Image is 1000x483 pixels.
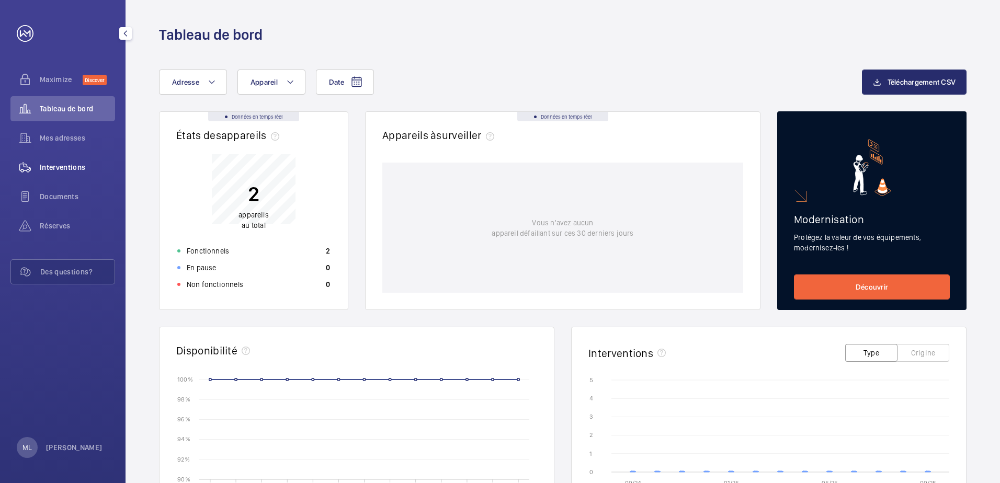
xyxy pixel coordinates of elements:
span: Appareil [251,78,278,86]
p: 0 [326,279,330,290]
text: 90 % [177,475,190,482]
button: Origine [897,344,949,362]
span: Mes adresses [40,133,115,143]
span: appareils [221,129,283,142]
p: [PERSON_NAME] [46,442,103,453]
button: Type [845,344,897,362]
text: 5 [589,376,593,384]
span: Tableau de bord [40,103,115,114]
p: Vous n'avez aucun appareil défaillant sur ces 30 derniers jours [492,217,633,238]
h2: Interventions [588,347,653,360]
p: Fonctionnels [187,246,229,256]
text: 2 [589,431,593,439]
span: Adresse [172,78,199,86]
span: Date [329,78,344,86]
text: 92 % [177,455,190,463]
span: Documents [40,191,115,202]
span: appareils [238,211,269,219]
span: Maximize [40,74,83,85]
text: 100 % [177,375,193,383]
text: 98 % [177,396,190,403]
img: marketing-card.svg [853,139,891,196]
p: Protégez la valeur de vos équipements, modernisez-les ! [794,232,950,253]
h2: Modernisation [794,213,950,226]
span: Des questions? [40,267,115,277]
h2: États des [176,129,283,142]
span: Discover [83,75,107,85]
h1: Tableau de bord [159,25,263,44]
h2: Appareils à [382,129,498,142]
span: Téléchargement CSV [888,78,956,86]
span: surveiller [436,129,498,142]
text: 0 [589,468,593,476]
span: Interventions [40,162,115,172]
a: Découvrir [794,274,950,300]
text: 96 % [177,416,190,423]
p: 2 [326,246,330,256]
p: 0 [326,262,330,273]
p: au total [238,210,269,231]
p: 2 [238,181,269,207]
button: Adresse [159,70,227,95]
text: 4 [589,395,593,402]
button: Appareil [237,70,305,95]
text: 1 [589,450,592,457]
div: Données en temps réel [517,112,608,121]
span: Réserves [40,221,115,231]
div: Données en temps réel [208,112,299,121]
p: ML [22,442,32,453]
button: Date [316,70,374,95]
h2: Disponibilité [176,344,237,357]
text: 94 % [177,435,190,443]
p: En pause [187,262,216,273]
text: 3 [589,413,593,420]
button: Téléchargement CSV [862,70,967,95]
p: Non fonctionnels [187,279,243,290]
